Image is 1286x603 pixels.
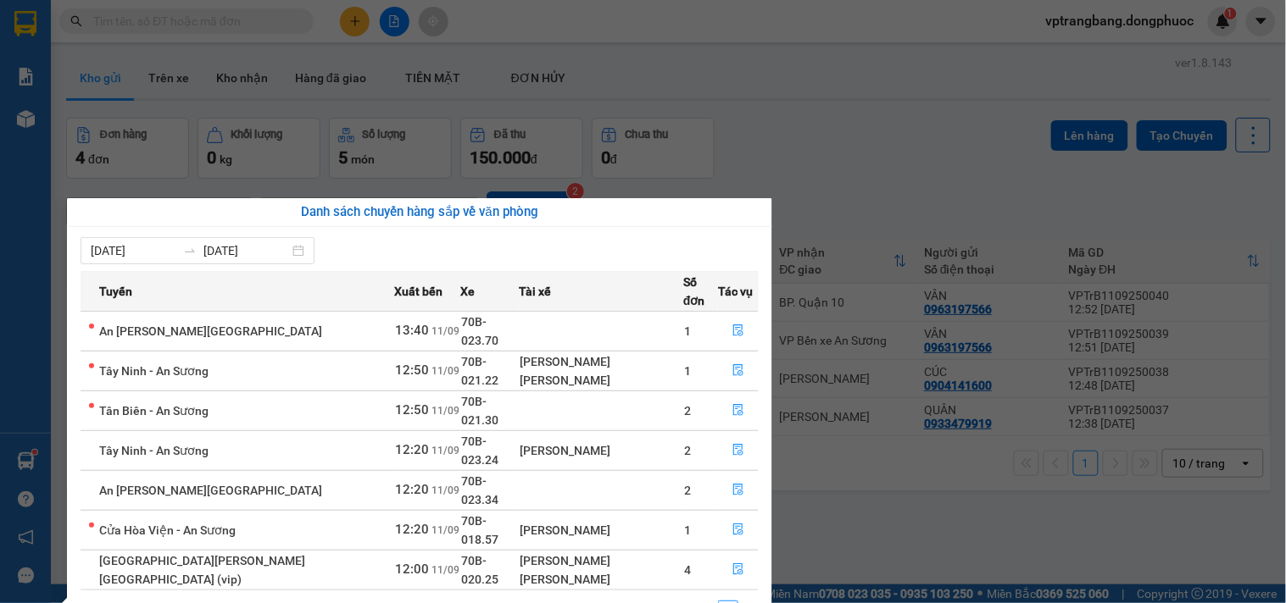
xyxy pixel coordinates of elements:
span: [GEOGRAPHIC_DATA][PERSON_NAME][GEOGRAPHIC_DATA] (vip) [99,554,305,586]
span: 2 [684,484,691,497]
div: [PERSON_NAME] [PERSON_NAME] [521,352,683,390]
button: file-done [719,517,758,544]
span: An [PERSON_NAME][GEOGRAPHIC_DATA] [99,324,322,338]
span: file-done [732,563,744,577]
div: Danh sách chuyến hàng sắp về văn phòng [81,202,759,223]
span: Tây Ninh - An Sương [99,364,209,378]
button: file-done [719,397,758,424]
span: 70B-023.24 [462,434,499,467]
span: 11/09 [432,524,460,536]
span: 4 [684,563,691,577]
span: file-done [732,444,744,457]
span: 1 [684,523,691,537]
span: 11/09 [432,564,460,576]
div: [PERSON_NAME] [521,521,683,539]
span: 11/09 [432,365,460,377]
span: file-done [732,484,744,497]
span: Cửa Hòa Viện - An Sương [99,523,236,537]
button: file-done [719,556,758,584]
span: 70B-021.30 [462,395,499,427]
span: 12:20 [396,442,430,457]
span: 11/09 [432,325,460,337]
span: file-done [732,324,744,338]
span: Xuất bến [395,282,443,301]
span: 2 [684,404,691,418]
span: 2 [684,444,691,457]
input: Đến ngày [203,241,289,260]
span: 11/09 [432,405,460,417]
button: file-done [719,357,758,384]
span: 11/09 [432,484,460,496]
input: Từ ngày [91,241,176,260]
div: [PERSON_NAME] [521,441,683,460]
span: 1 [684,324,691,338]
span: Xe [461,282,476,301]
span: 13:40 [396,323,430,338]
span: Số đơn [683,273,717,310]
span: 12:20 [396,522,430,537]
span: swap-right [183,244,197,257]
span: Tuyến [99,282,132,301]
button: file-done [719,477,758,504]
span: 12:50 [396,362,430,378]
span: 70B-018.57 [462,514,499,546]
span: 12:20 [396,482,430,497]
span: 70B-023.70 [462,315,499,347]
span: 70B-023.34 [462,474,499,506]
span: file-done [732,523,744,537]
span: Tác vụ [718,282,753,301]
span: An [PERSON_NAME][GEOGRAPHIC_DATA] [99,484,322,497]
div: [PERSON_NAME] [PERSON_NAME] [521,551,683,589]
button: file-done [719,437,758,464]
span: Tây Ninh - An Sương [99,444,209,457]
span: Tài xế [520,282,552,301]
span: 12:50 [396,402,430,418]
span: file-done [732,404,744,418]
span: to [183,244,197,257]
span: file-done [732,364,744,378]
span: 11/09 [432,445,460,456]
span: 70B-020.25 [462,554,499,586]
span: 1 [684,364,691,378]
span: 12:00 [396,562,430,577]
span: 70B-021.22 [462,355,499,387]
button: file-done [719,318,758,345]
span: Tân Biên - An Sương [99,404,209,418]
